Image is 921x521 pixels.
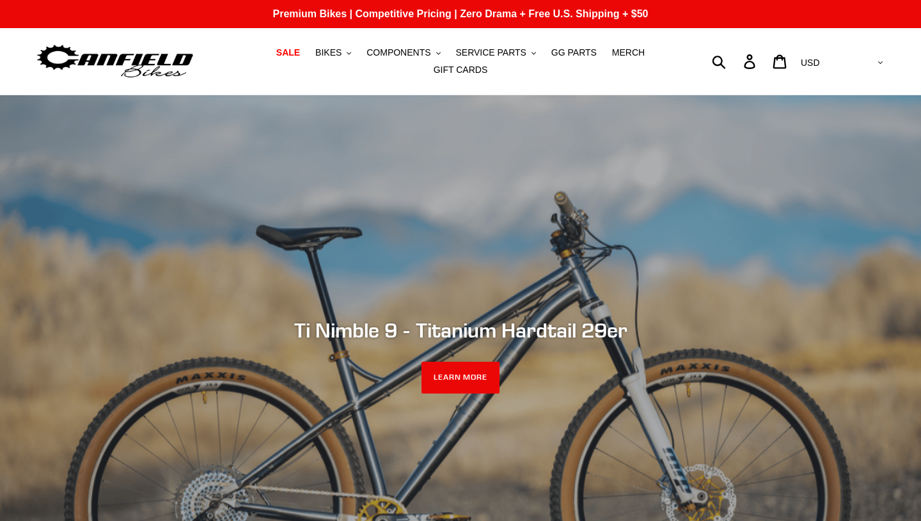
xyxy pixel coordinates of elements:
[427,61,494,79] a: GIFT CARDS
[434,65,488,75] span: GIFT CARDS
[315,47,342,58] span: BIKES
[35,42,195,82] img: Canfield Bikes
[449,44,542,61] button: SERVICE PARTS
[366,47,430,58] span: COMPONENTS
[719,47,752,75] input: Search
[421,362,500,394] a: LEARN MORE
[455,47,526,58] span: SERVICE PARTS
[112,318,809,342] h2: Ti Nimble 9 - Titanium Hardtail 29er
[551,47,597,58] span: GG PARTS
[270,44,306,61] a: SALE
[309,44,358,61] button: BIKES
[276,47,300,58] span: SALE
[612,47,645,58] span: MERCH
[606,44,651,61] a: MERCH
[360,44,446,61] button: COMPONENTS
[545,44,603,61] a: GG PARTS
